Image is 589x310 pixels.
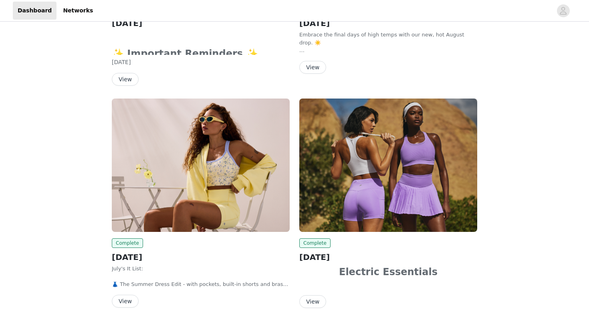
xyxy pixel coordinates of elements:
span: [DATE] [112,59,131,65]
a: View [112,298,139,304]
button: View [112,295,139,308]
strong: Electric Essentials [339,266,438,278]
span: Complete [299,238,331,248]
h2: [DATE] [299,251,477,263]
button: View [112,73,139,86]
a: View [299,64,326,70]
strong: ✨ Important Reminders ✨ [112,48,263,59]
img: Fabletics [299,99,477,232]
p: July's It List: [112,265,290,273]
button: View [299,61,326,74]
a: View [112,76,139,83]
h2: [DATE] [299,17,477,29]
p: Embrace the final days of high temps with our new, hot August drop. ☀️ [299,31,477,46]
h2: [DATE] [112,251,290,263]
a: Networks [58,2,98,20]
span: Complete [112,238,143,248]
a: View [299,299,326,305]
a: Dashboard [13,2,56,20]
img: Fabletics [112,99,290,232]
h2: [DATE] [112,17,290,29]
p: 👗 The Summer Dress Edit - with pockets, built-in shorts and bras, of course. [112,280,290,288]
div: avatar [559,4,567,17]
button: View [299,295,326,308]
